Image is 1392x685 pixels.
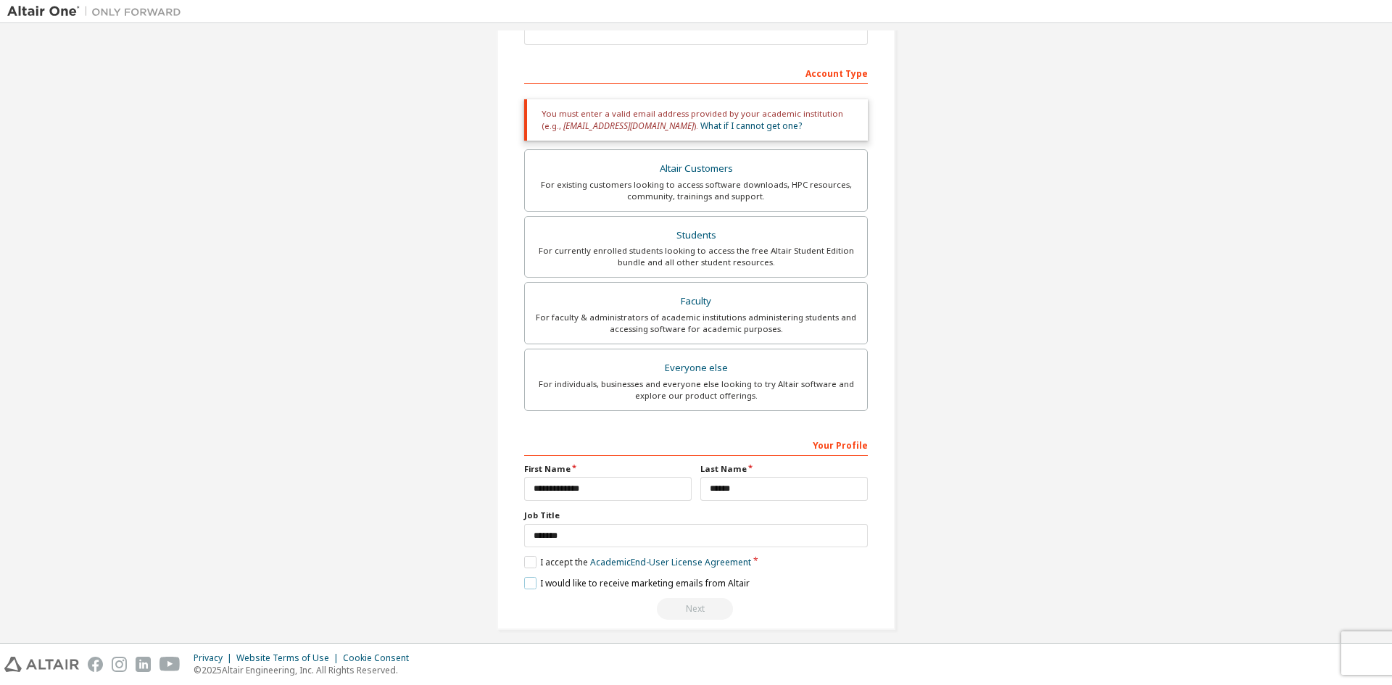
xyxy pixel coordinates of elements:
div: You need to provide your academic email [524,598,868,620]
label: First Name [524,463,692,475]
div: Everyone else [534,358,858,378]
div: For individuals, businesses and everyone else looking to try Altair software and explore our prod... [534,378,858,402]
div: Students [534,225,858,246]
img: Altair One [7,4,188,19]
div: For existing customers looking to access software downloads, HPC resources, community, trainings ... [534,179,858,202]
div: For currently enrolled students looking to access the free Altair Student Edition bundle and all ... [534,245,858,268]
a: Academic End-User License Agreement [590,556,751,568]
div: You must enter a valid email address provided by your academic institution (e.g., ). [524,99,868,141]
div: Cookie Consent [343,652,418,664]
div: Privacy [194,652,236,664]
img: altair_logo.svg [4,657,79,672]
div: Your Profile [524,433,868,456]
div: Website Terms of Use [236,652,343,664]
div: Altair Customers [534,159,858,179]
img: instagram.svg [112,657,127,672]
p: © 2025 Altair Engineering, Inc. All Rights Reserved. [194,664,418,676]
img: youtube.svg [159,657,181,672]
img: linkedin.svg [136,657,151,672]
img: facebook.svg [88,657,103,672]
div: For faculty & administrators of academic institutions administering students and accessing softwa... [534,312,858,335]
a: What if I cannot get one? [700,120,802,132]
span: [EMAIL_ADDRESS][DOMAIN_NAME] [563,120,694,132]
label: I would like to receive marketing emails from Altair [524,577,750,589]
label: Job Title [524,510,868,521]
div: Faculty [534,291,858,312]
label: I accept the [524,556,751,568]
label: Last Name [700,463,868,475]
div: Account Type [524,61,868,84]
